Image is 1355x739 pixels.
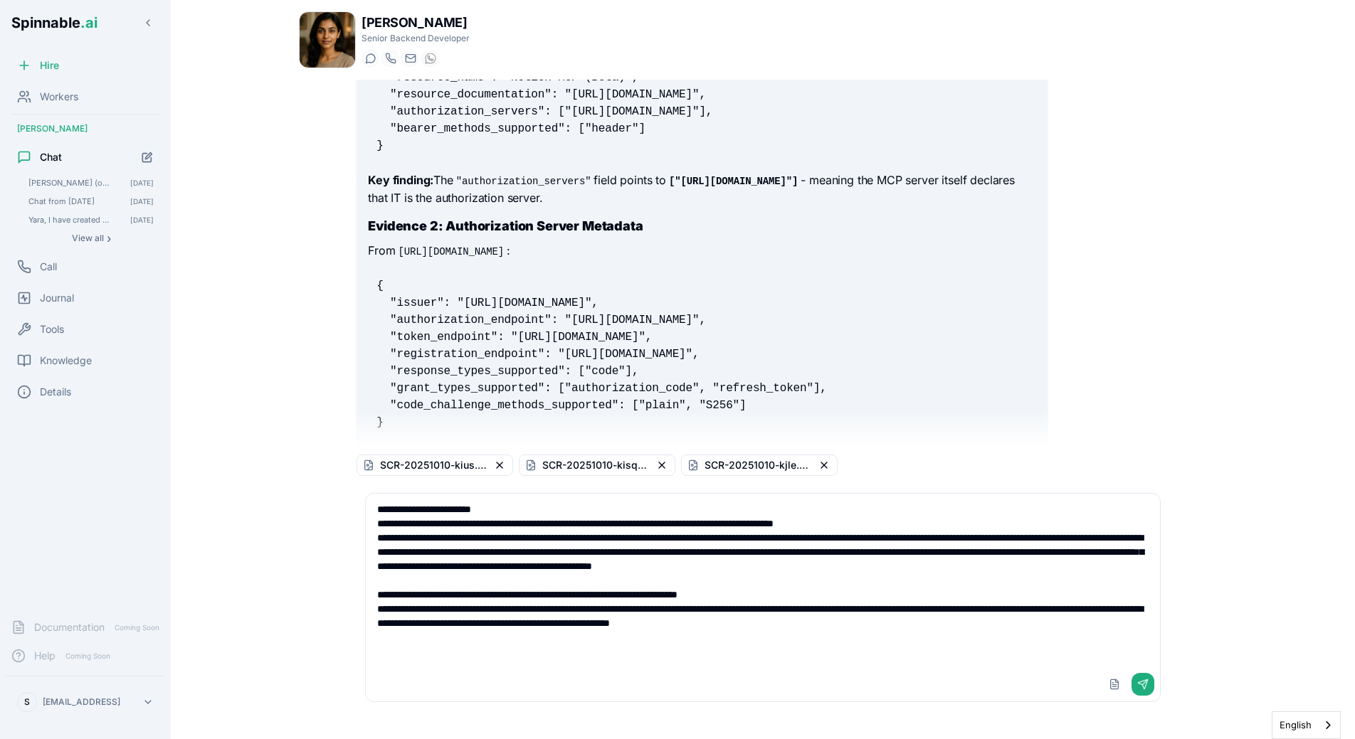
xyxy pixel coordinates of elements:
[368,242,1035,260] p: From :
[11,14,97,31] span: Spinnable
[40,291,74,305] span: Journal
[34,620,105,634] span: Documentation
[28,178,110,188] span: Liam (our MCP builder at spinnable) has just created an MCP for gandi. You can see the repo at `h...
[542,458,649,472] span: SCR-20251010-kisq.png
[666,174,801,188] code: ["[URL][DOMAIN_NAME]"]
[34,649,56,663] span: Help
[40,385,71,399] span: Details
[40,353,92,368] span: Knowledge
[130,178,154,188] span: [DATE]
[80,14,97,31] span: .ai
[61,649,115,663] span: Coming Soon
[24,696,30,708] span: S
[40,58,59,73] span: Hire
[396,245,507,259] code: [URL][DOMAIN_NAME]
[28,196,110,206] span: Chat from 04/10/2025
[376,37,712,152] code: { "resource": "[URL][DOMAIN_NAME]", "resource_name": "Notion MCP (Beta)", "resource_documentation...
[368,171,1035,208] p: The field points to - meaning the MCP server itself declares that IT is the authorization server.
[362,50,379,67] button: Start a chat with Yara Hoffmann
[40,260,57,274] span: Call
[6,117,165,140] div: [PERSON_NAME]
[1272,711,1341,739] aside: Language selected: English
[425,53,436,64] img: WhatsApp
[453,174,594,188] code: "authorization_servers"
[376,280,827,429] code: { "issuer": "[URL][DOMAIN_NAME]", "authorization_endpoint": "[URL][DOMAIN_NAME]", "token_endpoint...
[135,145,159,169] button: Start new chat
[380,458,487,472] span: SCR-20251010-kius.png
[130,196,154,206] span: [DATE]
[28,215,110,225] span: Yara, I have created a publer-mcp, you can see the repo in `https://github.com/Spinnable-AI/puble...
[40,150,62,164] span: Chat
[130,215,154,225] span: [DATE]
[72,233,104,244] span: View all
[401,50,418,67] button: Send email to yara.hoffmann@getspinnable.ai
[300,12,355,68] img: Yara Hoffmann
[110,621,164,634] span: Coming Soon
[362,13,470,33] h1: [PERSON_NAME]
[11,688,159,716] button: S[EMAIL_ADDRESS]
[43,696,120,708] p: [EMAIL_ADDRESS]
[362,33,470,44] p: Senior Backend Developer
[1272,712,1340,738] a: English
[368,218,643,233] strong: Evidence 2: Authorization Server Metadata
[23,230,159,247] button: Show all conversations
[381,50,399,67] button: Start a call with Yara Hoffmann
[40,90,78,104] span: Workers
[40,322,64,336] span: Tools
[368,173,433,187] strong: Key finding:
[107,233,111,244] span: ›
[421,50,438,67] button: WhatsApp
[1272,711,1341,739] div: Language
[705,458,811,472] span: SCR-20251010-kjle.png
